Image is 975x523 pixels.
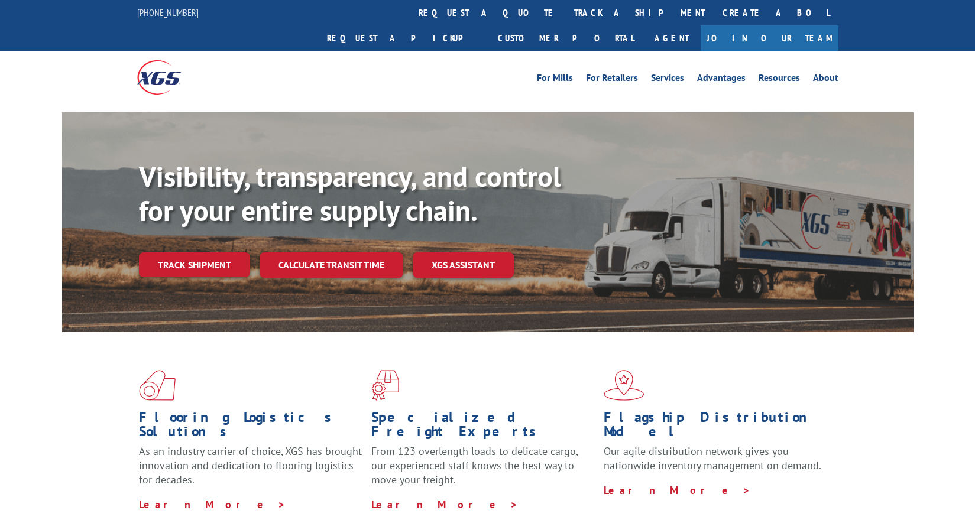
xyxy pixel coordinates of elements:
[139,158,561,229] b: Visibility, transparency, and control for your entire supply chain.
[489,25,643,51] a: Customer Portal
[604,370,644,401] img: xgs-icon-flagship-distribution-model-red
[139,498,286,511] a: Learn More >
[139,370,176,401] img: xgs-icon-total-supply-chain-intelligence-red
[586,73,638,86] a: For Retailers
[413,252,514,278] a: XGS ASSISTANT
[371,370,399,401] img: xgs-icon-focused-on-flooring-red
[697,73,746,86] a: Advantages
[759,73,800,86] a: Resources
[139,410,362,444] h1: Flooring Logistics Solutions
[537,73,573,86] a: For Mills
[139,444,362,486] span: As an industry carrier of choice, XGS has brought innovation and dedication to flooring logistics...
[260,252,403,278] a: Calculate transit time
[604,410,827,444] h1: Flagship Distribution Model
[604,483,751,497] a: Learn More >
[318,25,489,51] a: Request a pickup
[604,444,821,472] span: Our agile distribution network gives you nationwide inventory management on demand.
[139,252,250,277] a: Track shipment
[813,73,838,86] a: About
[371,410,595,444] h1: Specialized Freight Experts
[371,498,519,511] a: Learn More >
[137,7,199,18] a: [PHONE_NUMBER]
[701,25,838,51] a: Join Our Team
[371,444,595,497] p: From 123 overlength loads to delicate cargo, our experienced staff knows the best way to move you...
[651,73,684,86] a: Services
[643,25,701,51] a: Agent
